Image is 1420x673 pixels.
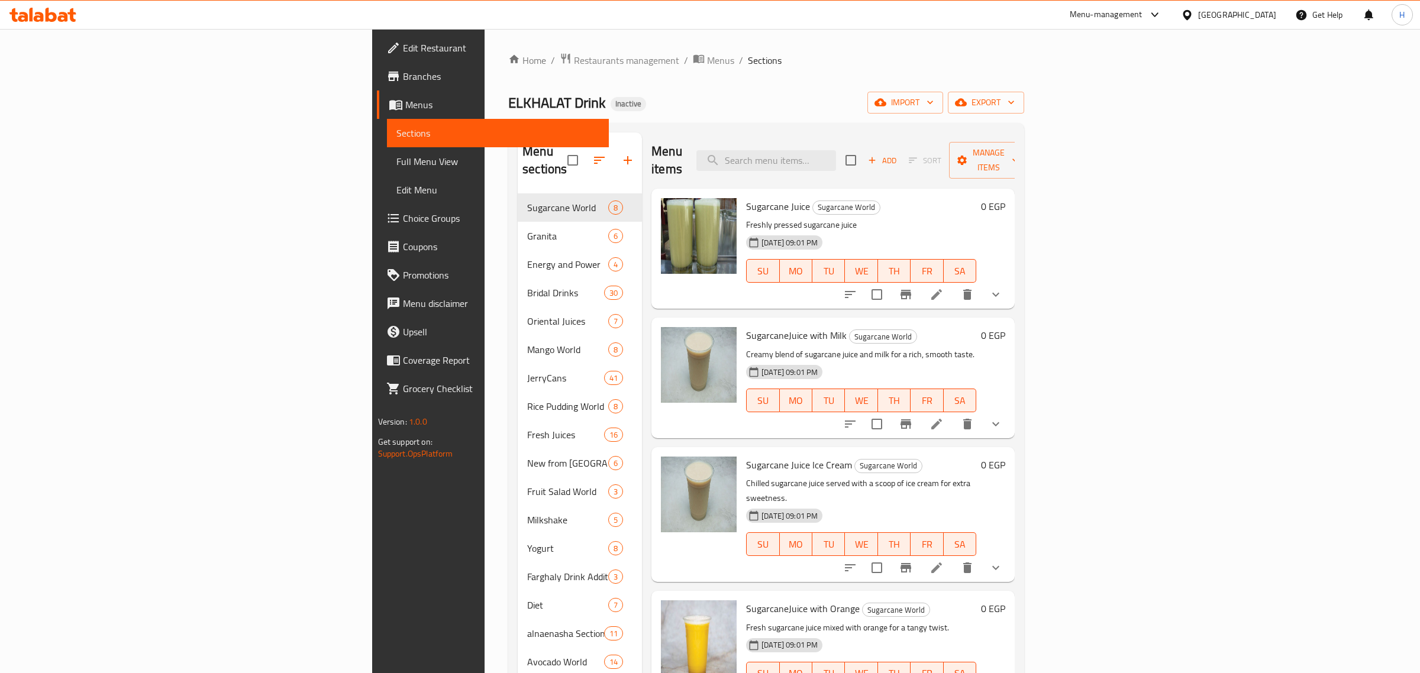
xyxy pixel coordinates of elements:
span: 6 [609,231,622,242]
span: FR [915,263,938,280]
button: SA [944,389,976,412]
button: sort-choices [836,554,864,582]
button: SU [746,259,779,283]
span: 1.0.0 [409,414,427,429]
span: Sugarcane World [850,330,916,344]
a: Support.OpsPlatform [378,446,453,461]
span: Sections [748,53,782,67]
span: 5 [609,515,622,526]
div: Oriental Juices7 [518,307,642,335]
button: TU [812,259,845,283]
span: SugarcaneJuice with Milk [746,326,847,344]
a: Promotions [377,261,609,289]
div: items [604,371,623,385]
span: New from [GEOGRAPHIC_DATA] [527,456,608,470]
p: Fresh sugarcane juice mixed with orange for a tangy twist. [746,620,976,635]
span: Upsell [403,325,600,339]
span: Sections [396,126,600,140]
div: Farghaly Drink Additions [527,570,608,584]
span: Granita [527,229,608,243]
div: Sugarcane World [812,200,880,215]
span: import [877,95,934,110]
div: Rice Pudding World [527,399,608,413]
button: WE [845,389,877,412]
span: Avocado World [527,655,604,669]
span: Menus [707,53,734,67]
span: Grocery Checklist [403,381,600,396]
div: Sugarcane World [527,200,608,215]
span: SA [948,536,972,553]
a: Sections [387,119,609,147]
span: FR [915,536,938,553]
a: Menu disclaimer [377,289,609,318]
span: Oriental Juices [527,314,608,328]
div: alnaenasha Section11 [518,619,642,648]
button: MO [780,259,812,283]
div: items [604,626,623,640]
span: SU [751,263,774,280]
div: Fruit Salad World3 [518,477,642,506]
div: items [608,342,623,357]
div: Yogurt8 [518,534,642,562]
span: MO [785,263,808,280]
div: items [608,598,623,612]
span: Select to update [864,412,889,436]
span: WE [850,392,873,409]
span: 6 [609,458,622,469]
div: items [604,655,623,669]
span: Select to update [864,282,889,307]
div: Fresh Juices16 [518,420,642,449]
span: Sugarcane Juice Ice Cream [746,456,852,474]
div: [GEOGRAPHIC_DATA] [1198,8,1276,21]
button: SU [746,532,779,556]
div: New from [GEOGRAPHIC_DATA]6 [518,449,642,477]
div: items [608,200,623,215]
button: Add [863,151,901,170]
span: TH [883,263,906,280]
span: H [1399,8,1405,21]
span: 11 [605,628,622,639]
button: TH [878,532,911,556]
span: Sugarcane World [813,200,880,214]
h6: 0 EGP [981,457,1005,473]
span: Select section [838,148,863,173]
span: Sugarcane Juice [746,198,810,215]
nav: breadcrumb [508,53,1024,68]
span: alnaenasha Section [527,626,604,640]
span: 7 [609,600,622,611]
div: New from Farghali [527,456,608,470]
span: FR [915,392,938,409]
div: Diet [527,598,608,612]
div: Rice Pudding World8 [518,392,642,420]
span: Bridal Drinks [527,286,604,300]
svg: Show Choices [989,561,1003,575]
div: Yogurt [527,541,608,555]
a: Edit Menu [387,176,609,204]
div: JerryCans [527,371,604,385]
button: TU [812,532,845,556]
div: Farghaly Drink Additions3 [518,562,642,591]
a: Edit menu item [930,287,944,302]
span: Branches [403,69,600,83]
svg: Show Choices [989,417,1003,431]
li: / [739,53,743,67]
span: Mango World [527,342,608,357]
span: Menus [405,98,600,112]
h6: 0 EGP [981,198,1005,215]
span: Milkshake [527,513,608,527]
button: Branch-specific-item [892,410,920,438]
img: Sugarcane Juice [661,198,737,274]
span: 3 [609,571,622,583]
div: Diet7 [518,591,642,619]
div: Granita6 [518,222,642,250]
a: Choice Groups [377,204,609,232]
button: SA [944,532,976,556]
div: items [608,541,623,555]
span: SugarcaneJuice with Orange [746,600,860,617]
div: Sugarcane World8 [518,193,642,222]
img: Sugarcane Juice Ice Cream [661,457,737,532]
span: [DATE] 09:01 PM [757,237,822,248]
a: Menus [693,53,734,68]
span: Sugarcane World [863,603,930,617]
